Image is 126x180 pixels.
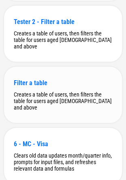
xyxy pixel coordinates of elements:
[14,18,112,26] div: Tester 2 - Filter a table
[14,79,112,87] div: Filter a table
[14,140,112,148] div: 6 - MC - Visa
[14,30,112,50] div: Creates a table of users, then filters the table for users aged [DEMOGRAPHIC_DATA] and above
[14,152,112,172] div: Clears old data updates month/quarter info, prompts for input files, and refreshes relevant data ...
[14,91,112,111] div: Creates a table of users, then filters the table for users aged [DEMOGRAPHIC_DATA] and above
